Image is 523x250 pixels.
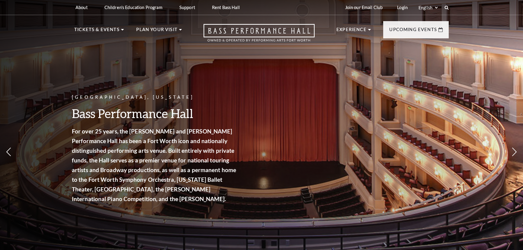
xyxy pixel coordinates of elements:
[72,128,236,202] strong: For over 25 years, the [PERSON_NAME] and [PERSON_NAME] Performance Hall has been a Fort Worth ico...
[104,5,162,10] p: Children's Education Program
[72,94,238,101] p: [GEOGRAPHIC_DATA], [US_STATE]
[179,5,195,10] p: Support
[136,26,178,37] p: Plan Your Visit
[75,5,88,10] p: About
[72,106,238,121] h3: Bass Performance Hall
[74,26,120,37] p: Tickets & Events
[336,26,367,37] p: Experience
[417,5,439,11] select: Select:
[212,5,240,10] p: Rent Bass Hall
[389,26,437,37] p: Upcoming Events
